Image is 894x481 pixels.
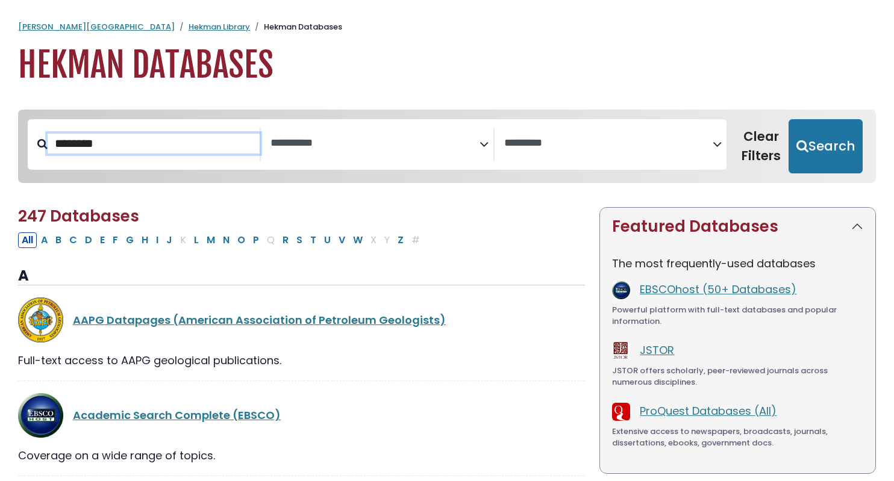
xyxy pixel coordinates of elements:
[73,312,446,327] a: AAPG Datapages (American Association of Petroleum Geologists)
[190,232,202,248] button: Filter Results L
[37,232,51,248] button: Filter Results A
[203,232,219,248] button: Filter Results M
[18,110,876,183] nav: Search filters
[249,232,263,248] button: Filter Results P
[612,426,863,449] div: Extensive access to newspapers, broadcasts, journals, dissertations, ebooks, government docs.
[18,232,425,247] div: Alpha-list to filter by first letter of database name
[52,232,65,248] button: Filter Results B
[122,232,137,248] button: Filter Results G
[320,232,334,248] button: Filter Results U
[18,205,139,227] span: 247 Databases
[612,255,863,272] p: The most frequently-used databases
[600,208,875,246] button: Featured Databases
[612,304,863,327] div: Powerful platform with full-text databases and popular information.
[81,232,96,248] button: Filter Results D
[109,232,122,248] button: Filter Results F
[234,232,249,248] button: Filter Results O
[612,365,863,388] div: JSTOR offers scholarly, peer-reviewed journals across numerous disciplines.
[18,21,175,33] a: [PERSON_NAME][GEOGRAPHIC_DATA]
[504,137,713,150] textarea: Search
[163,232,176,248] button: Filter Results J
[219,232,233,248] button: Filter Results N
[640,282,796,297] a: EBSCOhost (50+ Databases)
[18,232,37,248] button: All
[48,134,260,154] input: Search database by title or keyword
[138,232,152,248] button: Filter Results H
[66,232,81,248] button: Filter Results C
[189,21,250,33] a: Hekman Library
[18,21,876,33] nav: breadcrumb
[18,447,585,464] div: Coverage on a wide range of topics.
[18,45,876,85] h1: Hekman Databases
[349,232,366,248] button: Filter Results W
[394,232,407,248] button: Filter Results Z
[734,119,789,173] button: Clear Filters
[293,232,306,248] button: Filter Results S
[335,232,349,248] button: Filter Results V
[250,21,342,33] li: Hekman Databases
[640,403,777,418] a: ProQuest Databases (All)
[96,232,108,248] button: Filter Results E
[640,343,674,358] a: JSTOR
[73,408,281,423] a: Academic Search Complete (EBSCO)
[279,232,292,248] button: Filter Results R
[18,352,585,368] div: Full-text access to AAPG geological publications.
[307,232,320,248] button: Filter Results T
[18,267,585,285] h3: A
[789,119,863,173] button: Submit for Search Results
[152,232,162,248] button: Filter Results I
[270,137,479,150] textarea: Search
